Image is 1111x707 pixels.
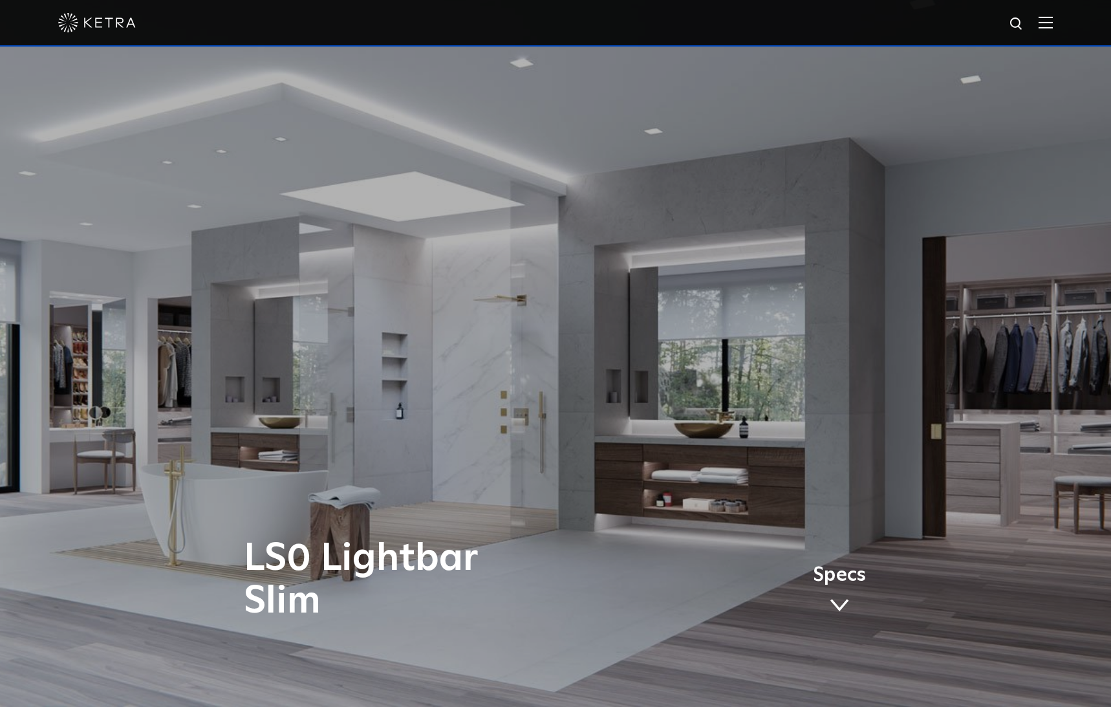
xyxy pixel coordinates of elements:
[244,538,609,623] h1: LS0 Lightbar Slim
[1009,16,1025,32] img: search icon
[813,566,866,585] span: Specs
[813,566,866,616] a: Specs
[1039,16,1053,28] img: Hamburger%20Nav.svg
[58,13,136,32] img: ketra-logo-2019-white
